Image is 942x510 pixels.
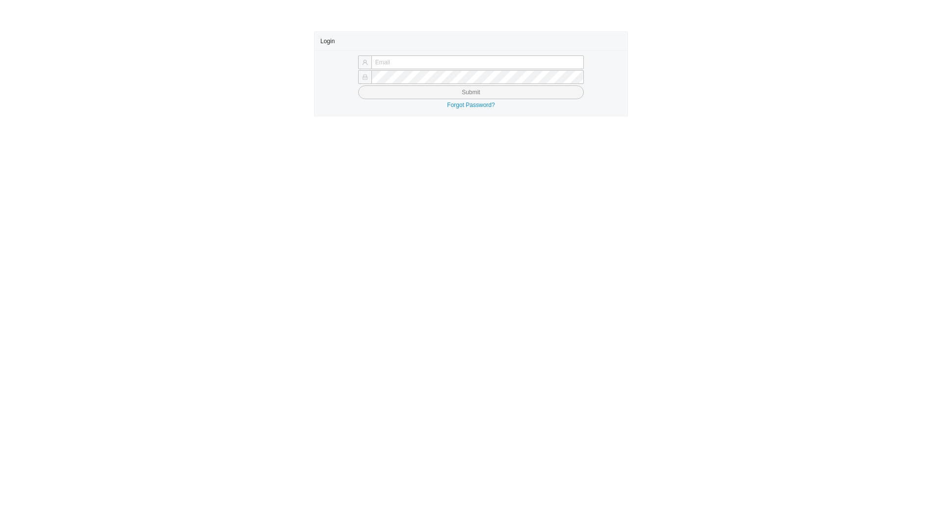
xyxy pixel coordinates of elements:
a: Forgot Password? [447,102,495,108]
div: Login [320,32,622,50]
input: Email [371,55,584,69]
span: lock [362,74,368,80]
span: user [362,59,368,65]
button: Submit [358,85,584,99]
